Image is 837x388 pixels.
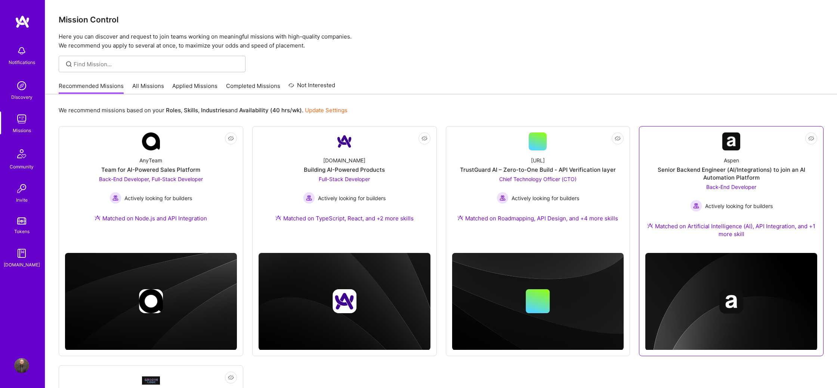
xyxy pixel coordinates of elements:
img: cover [259,253,430,350]
img: Company logo [139,289,163,313]
div: AnyTeam [139,156,162,164]
div: Community [10,163,34,171]
div: Matched on TypeScript, React, and +2 more skills [275,214,414,222]
img: Actively looking for builders [109,192,121,204]
a: Company Logo[DOMAIN_NAME]Building AI-Powered ProductsFull-Stack Developer Actively looking for bu... [259,132,430,238]
span: Actively looking for builders [512,194,579,202]
div: [DOMAIN_NAME] [4,261,40,269]
i: icon EyeClosed [808,135,814,141]
i: icon EyeClosed [228,135,234,141]
a: Update Settings [305,107,348,114]
img: Actively looking for builders [303,192,315,204]
img: bell [14,43,29,58]
span: Actively looking for builders [318,194,386,202]
span: Actively looking for builders [705,202,773,210]
div: Building AI-Powered Products [304,166,385,174]
a: [URL]TrustGuard AI – Zero-to-One Build - API Verification layerChief Technology Officer (CTO) Act... [452,132,624,238]
a: Company LogoAspenSenior Backend Engineer (AI/Integrations) to join an AI Automation PlatformBack-... [645,132,817,247]
i: icon SearchGrey [65,60,73,68]
img: Company Logo [722,132,740,150]
a: Completed Missions [226,82,280,94]
img: Company Logo [336,132,353,150]
img: Community [13,145,31,163]
img: discovery [14,78,29,93]
a: All Missions [132,82,164,94]
img: guide book [14,246,29,261]
input: Find Mission... [74,60,240,68]
img: Ateam Purple Icon [95,215,101,221]
span: Back-End Developer [706,184,756,190]
b: Availability (40 hrs/wk) [239,107,302,114]
h3: Mission Control [59,15,824,24]
img: Ateam Purple Icon [647,223,653,229]
div: Notifications [9,58,35,66]
span: Chief Technology Officer (CTO) [499,176,577,182]
img: Company Logo [142,376,160,384]
img: Ateam Purple Icon [275,215,281,221]
img: Ateam Purple Icon [457,215,463,221]
div: Senior Backend Engineer (AI/Integrations) to join an AI Automation Platform [645,166,817,181]
div: Tokens [14,227,30,235]
b: Skills [184,107,198,114]
div: Matched on Roadmapping, API Design, and +4 more skills [457,214,618,222]
div: Matched on Node.js and API Integration [95,214,207,222]
img: cover [65,253,237,350]
p: We recommend missions based on your , , and . [59,106,348,114]
img: Invite [14,181,29,196]
img: User Avatar [14,358,29,373]
i: icon EyeClosed [615,135,621,141]
img: Company logo [719,290,743,314]
div: Matched on Artificial Intelligence (AI), API Integration, and +1 more skill [645,222,817,238]
img: Actively looking for builders [497,192,509,204]
div: Invite [16,196,28,204]
img: Company logo [333,289,356,313]
div: Discovery [11,93,33,101]
b: Industries [201,107,228,114]
img: tokens [17,217,26,224]
span: Full-Stack Developer [319,176,370,182]
img: Company Logo [142,132,160,150]
i: icon EyeClosed [228,375,234,381]
div: [URL] [531,156,545,164]
div: Team for AI-Powered Sales Platform [101,166,200,174]
a: Not Interested [288,81,335,94]
img: Actively looking for builders [690,200,702,212]
a: Applied Missions [172,82,217,94]
span: Back-End Developer, Full-Stack Developer [99,176,203,182]
p: Here you can discover and request to join teams working on meaningful missions with high-quality ... [59,32,824,50]
div: [DOMAIN_NAME] [323,156,365,164]
img: logo [15,15,30,28]
b: Roles [166,107,181,114]
span: Actively looking for builders [124,194,192,202]
div: Aspen [724,156,739,164]
div: Missions [13,126,31,134]
a: Recommended Missions [59,82,124,94]
a: Company LogoAnyTeamTeam for AI-Powered Sales PlatformBack-End Developer, Full-Stack Developer Act... [65,132,237,238]
i: icon EyeClosed [421,135,427,141]
img: cover [645,253,817,351]
img: cover [452,253,624,350]
img: teamwork [14,111,29,126]
a: User Avatar [12,358,31,373]
div: TrustGuard AI – Zero-to-One Build - API Verification layer [460,166,616,174]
